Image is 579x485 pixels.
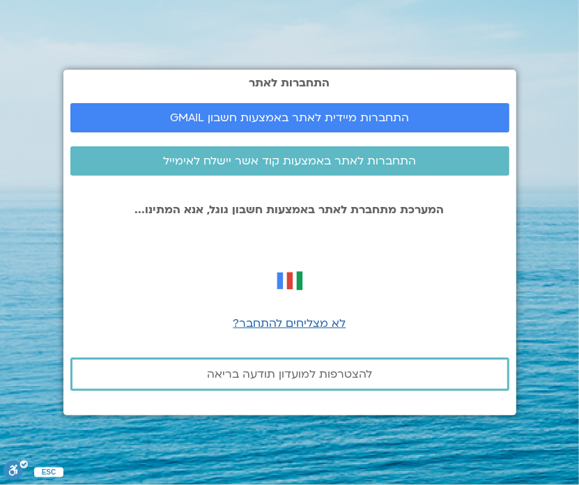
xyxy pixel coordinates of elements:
[70,77,509,89] h2: התחברות לאתר
[70,146,509,176] a: התחברות לאתר באמצעות קוד אשר יישלח לאימייל
[70,103,509,132] a: התחברות מיידית לאתר באמצעות חשבון GMAIL
[170,111,409,124] span: התחברות מיידית לאתר באמצעות חשבון GMAIL
[70,357,509,391] a: להצטרפות למועדון תודעה בריאה
[70,203,509,216] p: המערכת מתחברת לאתר באמצעות חשבון גוגל, אנא המתינו...
[207,368,372,380] span: להצטרפות למועדון תודעה בריאה
[163,155,416,167] span: התחברות לאתר באמצעות קוד אשר יישלח לאימייל
[233,316,346,331] a: לא מצליחים להתחבר?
